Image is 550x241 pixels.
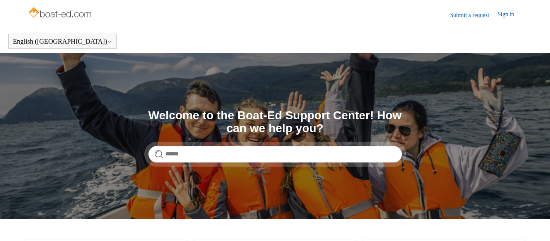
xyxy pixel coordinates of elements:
button: English ([GEOGRAPHIC_DATA]) [13,38,112,45]
a: Sign in [498,10,523,20]
input: Search [148,146,402,162]
div: Live chat [528,219,550,241]
h1: Welcome to the Boat-Ed Support Center! How can we help you? [148,109,402,135]
img: Boat-Ed Help Center home page [27,5,94,22]
a: Submit a request [450,11,498,20]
